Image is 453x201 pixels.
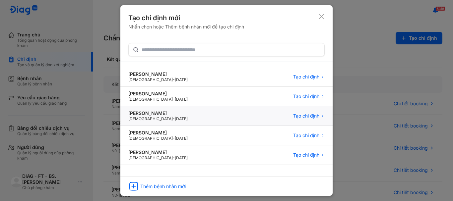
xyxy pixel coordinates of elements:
div: [PERSON_NAME] [128,130,188,136]
span: [DEMOGRAPHIC_DATA] [128,97,173,102]
span: [DATE] [175,77,188,82]
span: Tạo chỉ định [293,152,319,158]
div: Nhấn chọn hoặc Thêm bệnh nhân mới để tạo chỉ định [128,24,244,30]
span: - [173,97,175,102]
span: [DATE] [175,136,188,141]
span: Tạo chỉ định [293,113,319,119]
div: [PERSON_NAME] [128,91,188,97]
div: [PERSON_NAME] [128,149,188,155]
div: [PERSON_NAME] [128,71,188,77]
span: [DATE] [175,97,188,102]
span: [DATE] [175,116,188,121]
div: [PERSON_NAME] [128,110,188,116]
span: - [173,116,175,121]
span: [DEMOGRAPHIC_DATA] [128,136,173,141]
span: Tạo chỉ định [293,132,319,138]
span: - [173,155,175,160]
span: Tạo chỉ định [293,93,319,99]
div: Tạo chỉ định mới [128,13,244,23]
span: - [173,77,175,82]
span: [DEMOGRAPHIC_DATA] [128,116,173,121]
span: Tạo chỉ định [293,74,319,80]
span: [DEMOGRAPHIC_DATA] [128,77,173,82]
span: [DEMOGRAPHIC_DATA] [128,155,173,160]
span: - [173,136,175,141]
div: Thêm bệnh nhân mới [140,183,186,189]
span: [DATE] [175,155,188,160]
